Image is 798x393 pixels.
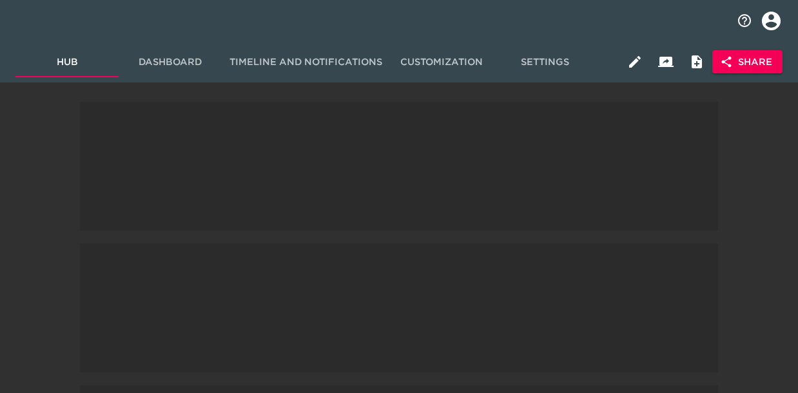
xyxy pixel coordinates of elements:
[619,46,650,77] button: Edit Hub
[650,46,681,77] button: Client View
[723,54,772,70] span: Share
[398,54,485,70] span: Customization
[501,54,589,70] span: Settings
[681,46,712,77] button: Internal Notes and Comments
[752,2,790,40] button: profile
[126,54,214,70] span: Dashboard
[729,5,760,36] button: notifications
[23,54,111,70] span: Hub
[229,54,382,70] span: Timeline and Notifications
[712,50,783,74] button: Share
